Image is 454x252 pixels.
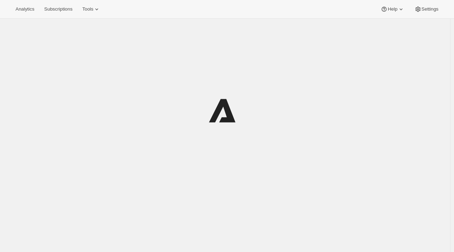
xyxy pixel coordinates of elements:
button: Subscriptions [40,4,77,14]
button: Settings [410,4,443,14]
span: Analytics [16,6,34,12]
button: Help [376,4,408,14]
button: Tools [78,4,104,14]
span: Help [388,6,397,12]
button: Analytics [11,4,38,14]
span: Settings [422,6,438,12]
span: Tools [82,6,93,12]
span: Subscriptions [44,6,72,12]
